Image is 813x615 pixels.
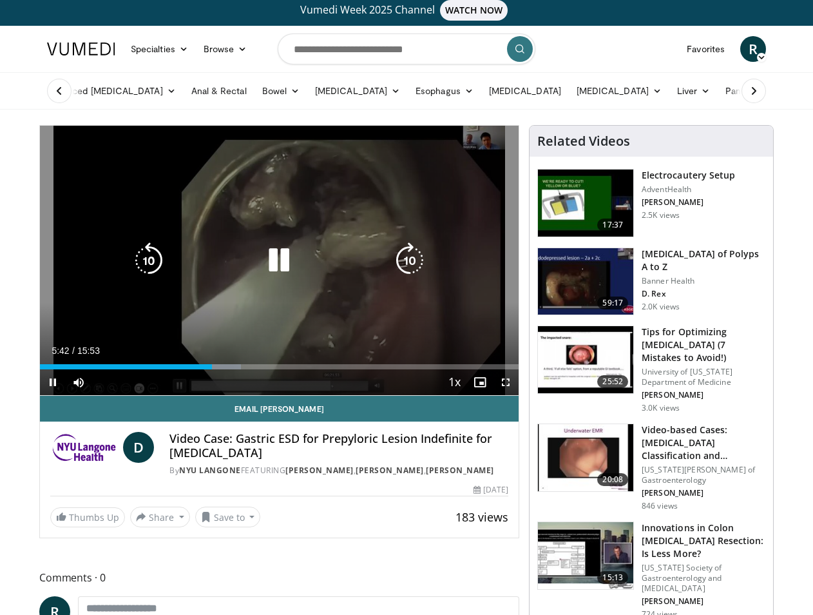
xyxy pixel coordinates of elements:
[72,346,75,356] span: /
[467,369,493,395] button: Enable picture-in-picture mode
[642,465,765,485] p: [US_STATE][PERSON_NAME] of Gastroenterology
[50,432,118,463] img: NYU Langone
[184,78,254,104] a: Anal & Rectal
[169,432,508,460] h4: Video Case: Gastric ESD for Prepyloric Lesion Indefinite for [MEDICAL_DATA]
[642,488,765,498] p: [PERSON_NAME]
[195,507,261,527] button: Save to
[642,596,765,607] p: [PERSON_NAME]
[426,465,494,476] a: [PERSON_NAME]
[597,219,628,231] span: 17:37
[597,571,628,584] span: 15:13
[642,367,765,387] p: University of [US_STATE] Department of Medicine
[408,78,481,104] a: Esophagus
[642,326,765,364] h3: Tips for Optimizing [MEDICAL_DATA] (7 Mistakes to Avoid!)
[740,36,766,62] a: R
[569,78,669,104] a: [MEDICAL_DATA]
[642,276,765,286] p: Banner Health
[481,78,569,104] a: [MEDICAL_DATA]
[642,501,678,511] p: 846 views
[642,184,735,195] p: AdventHealth
[307,78,408,104] a: [MEDICAL_DATA]
[597,297,628,309] span: 59:17
[52,346,69,356] span: 5:42
[538,248,633,315] img: bf168eeb-0ca8-416e-a810-04a26ed65824.150x105_q85_crop-smart_upscale.jpg
[537,169,765,237] a: 17:37 Electrocautery Setup AdventHealth [PERSON_NAME] 2.5K views
[597,473,628,486] span: 20:08
[196,36,255,62] a: Browse
[130,507,190,527] button: Share
[278,34,535,64] input: Search topics, interventions
[642,210,680,220] p: 2.5K views
[642,403,680,413] p: 3.0K views
[39,78,184,104] a: Advanced [MEDICAL_DATA]
[642,289,765,299] p: D. Rex
[642,169,735,182] h3: Electrocautery Setup
[642,390,765,400] p: [PERSON_NAME]
[537,248,765,316] a: 59:17 [MEDICAL_DATA] of Polyps A to Z Banner Health D. Rex 2.0K views
[537,326,765,413] a: 25:52 Tips for Optimizing [MEDICAL_DATA] (7 Mistakes to Avoid!) University of [US_STATE] Departme...
[473,484,508,496] div: [DATE]
[538,170,633,237] img: fad971be-1e1b-4bee-8d31-3c0c22ccf592.150x105_q85_crop-smart_upscale.jpg
[254,78,307,104] a: Bowel
[642,302,680,312] p: 2.0K views
[493,369,519,395] button: Fullscreen
[66,369,91,395] button: Mute
[77,346,100,356] span: 15:53
[441,369,467,395] button: Playback Rate
[642,248,765,273] h3: [MEDICAL_DATA] of Polyps A to Z
[538,326,633,393] img: 850778bb-8ad9-4cb4-ad3c-34ed2ae53136.150x105_q85_crop-smart_upscale.jpg
[642,563,765,594] p: [US_STATE] Society of Gastroenterology and [MEDICAL_DATA]
[40,396,519,422] a: Email [PERSON_NAME]
[40,126,519,396] video-js: Video Player
[40,364,519,369] div: Progress Bar
[597,375,628,388] span: 25:52
[356,465,424,476] a: [PERSON_NAME]
[537,424,765,511] a: 20:08 Video-based Cases: [MEDICAL_DATA] Classification and Resection of Colon … [US_STATE][PERSON...
[537,133,630,149] h4: Related Videos
[642,197,735,208] p: [PERSON_NAME]
[538,424,633,491] img: 4f53482c-9876-43a2-94d4-37d397755828.150x105_q85_crop-smart_upscale.jpg
[455,509,508,525] span: 183 views
[39,569,519,586] span: Comments 0
[179,465,241,476] a: NYU Langone
[123,36,196,62] a: Specialties
[50,507,125,527] a: Thumbs Up
[285,465,354,476] a: [PERSON_NAME]
[40,369,66,395] button: Pause
[169,465,508,476] div: By FEATURING , ,
[538,522,633,589] img: 00375eaf-9f63-4424-90ac-8fdd2abfb4f2.150x105_q85_crop-smart_upscale.jpg
[679,36,732,62] a: Favorites
[123,432,154,463] a: D
[642,424,765,462] h3: Video-based Cases: [MEDICAL_DATA] Classification and Resection of Colon …
[642,522,765,560] h3: Innovations in Colon [MEDICAL_DATA] Resection: Is Less More?
[47,43,115,55] img: VuMedi Logo
[669,78,718,104] a: Liver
